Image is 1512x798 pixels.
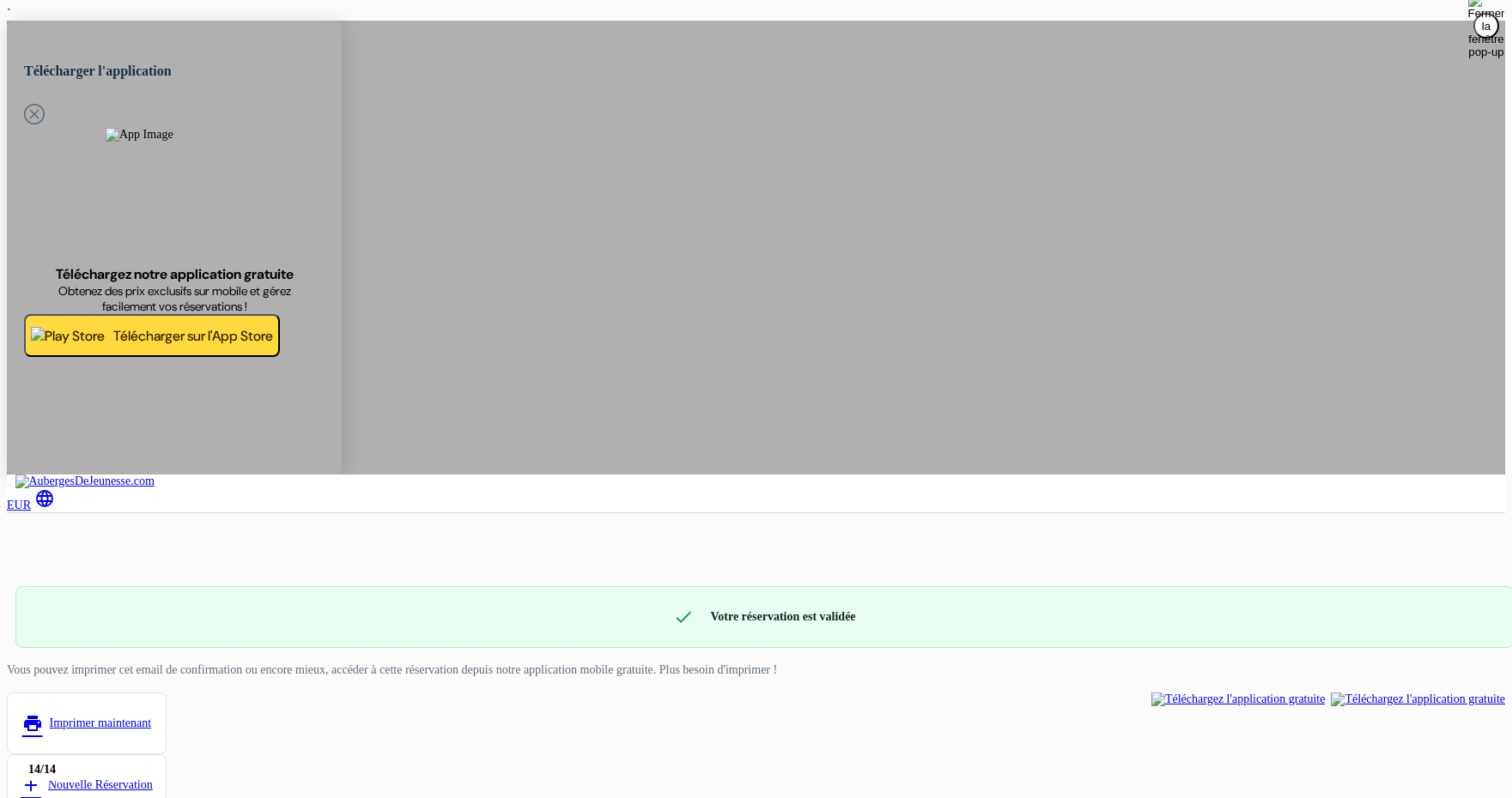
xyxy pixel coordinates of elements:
[106,128,243,265] img: App Image
[673,607,694,627] span: check
[1331,692,1505,706] img: Téléchargez l'application gratuite
[34,499,55,511] a: language
[7,499,31,511] a: EUR
[113,327,273,345] span: Télécharger sur l'App Store
[24,61,325,82] h5: Télécharger l'application
[28,763,44,777] span: 14/
[24,104,45,124] svg: Close
[1151,692,1326,706] img: Téléchargez l'application gratuite
[31,327,105,345] img: Play Store
[22,713,43,734] span: print
[15,475,155,488] img: AubergesDeJeunesse.com
[44,283,305,314] span: Obtenez des prix exclusifs sur mobile et gérez facilement vos réservations !
[7,692,167,754] a: printImprimer maintenant
[56,265,294,283] span: Téléchargez notre application gratuite
[44,763,56,777] span: 14
[34,488,55,509] i: language
[7,663,777,676] span: Vous pouvez imprimer cet email de confirmation ou encore mieux, accéder à cette réservation depui...
[21,775,41,795] span: add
